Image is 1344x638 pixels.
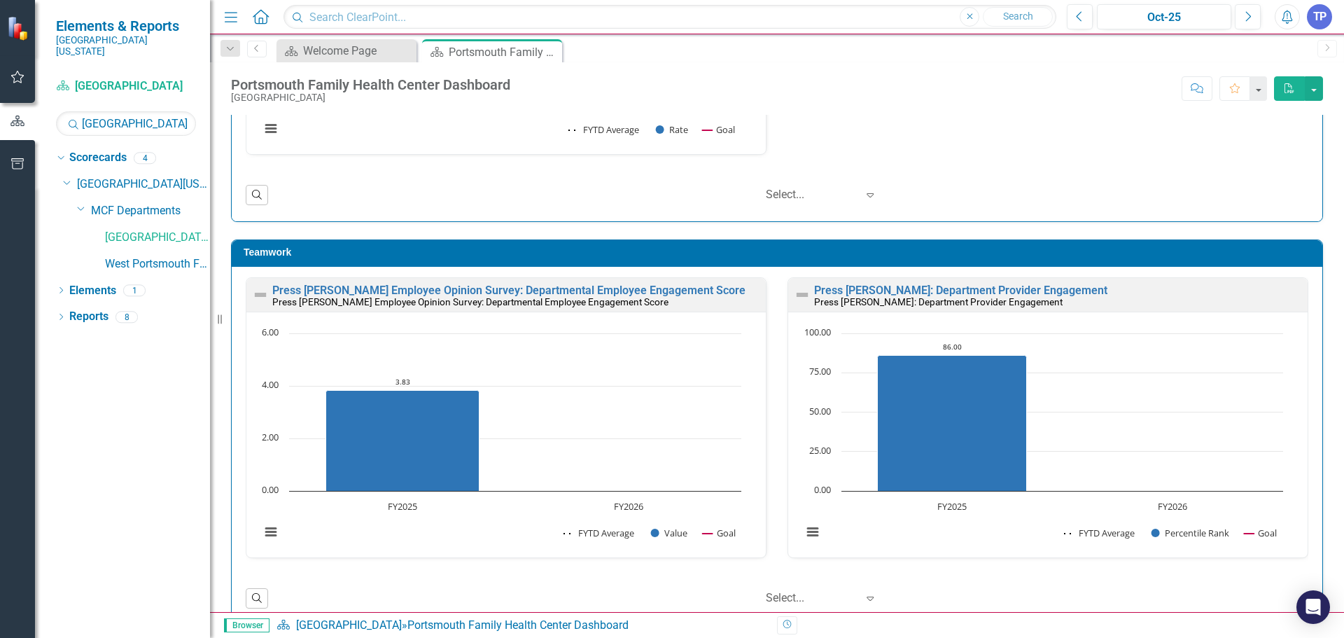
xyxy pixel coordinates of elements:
[937,500,967,513] text: FY2025
[69,283,116,299] a: Elements
[1296,590,1330,624] div: Open Intercom Messenger
[272,284,745,297] a: Press [PERSON_NAME] Employee Opinion Survey: Departmental Employee Engagement Score
[262,431,279,443] text: 2.00
[326,333,629,492] g: Value, series 2 of 3. Bar series with 2 bars.
[262,483,279,496] text: 0.00
[656,123,688,136] button: Show Rate
[69,150,127,166] a: Scorecards
[703,527,736,539] button: Show Goal
[231,92,510,103] div: [GEOGRAPHIC_DATA]
[69,309,108,325] a: Reports
[449,43,559,61] div: Portsmouth Family Health Center Dashboard
[1064,527,1136,539] button: Show FYTD Average
[814,284,1107,297] a: Press [PERSON_NAME]: Department Provider Engagement
[794,286,811,303] img: Not Defined
[262,378,279,391] text: 4.00
[252,286,269,303] img: Not Defined
[276,618,766,634] div: »
[303,42,413,60] div: Welcome Page
[224,618,269,632] span: Browser
[77,176,210,193] a: [GEOGRAPHIC_DATA][US_STATE]
[1158,500,1187,513] text: FY2026
[1097,4,1231,29] button: Oct-25
[244,247,1315,258] h3: Teamwork
[614,500,643,513] text: FY2026
[56,78,196,95] a: [GEOGRAPHIC_DATA]
[400,357,405,363] g: Goal, series 3 of 3. Line with 2 data points.
[283,5,1056,29] input: Search ClearPoint...
[272,296,668,307] small: Press [PERSON_NAME] Employee Opinion Survey: Departmental Employee Engagement Score
[56,111,196,136] input: Search Below...
[56,18,196,34] span: Elements & Reports
[407,618,629,632] div: Portsmouth Family Health Center Dashboard
[7,15,31,40] img: ClearPoint Strategy
[253,326,748,554] svg: Interactive chart
[231,77,510,92] div: Portsmouth Family Health Center Dashboard
[878,333,1174,492] g: Percentile Rank, series 2 of 3. Bar series with 2 bars.
[809,405,831,417] text: 50.00
[1244,527,1277,539] button: Show Goal
[878,356,1027,492] path: FY2025, 86. Percentile Rank.
[115,311,138,323] div: 8
[262,326,279,338] text: 6.00
[1151,527,1230,539] button: Show Percentile Rank
[804,326,831,338] text: 100.00
[400,388,405,394] g: FYTD Average, series 1 of 3. Line with 2 data points.
[814,296,1063,307] small: Press [PERSON_NAME]: Department Provider Engagement
[123,284,146,296] div: 1
[280,42,413,60] a: Welcome Page
[1003,11,1033,22] span: Search
[261,119,281,139] button: View chart menu, Chart
[326,391,479,492] path: FY2025, 3.83. Value.
[91,203,210,219] a: MCF Departments
[702,123,735,136] button: Show Goal
[949,332,955,338] g: Goal, series 3 of 3. Line with 2 data points.
[809,444,831,457] text: 25.00
[1307,4,1332,29] button: TP
[134,152,156,164] div: 4
[105,230,210,246] a: [GEOGRAPHIC_DATA]
[809,365,831,377] text: 75.00
[105,256,210,272] a: West Portsmouth Family Practice
[568,123,640,136] button: Show FYTD Average
[388,500,417,513] text: FY2025
[795,326,1301,554] div: Chart. Highcharts interactive chart.
[56,34,196,57] small: [GEOGRAPHIC_DATA][US_STATE]
[261,522,281,542] button: View chart menu, Chart
[1102,9,1226,26] div: Oct-25
[395,377,410,387] text: 3.83
[814,483,831,496] text: 0.00
[563,527,636,539] button: Show FYTD Average
[253,326,759,554] div: Chart. Highcharts interactive chart.
[296,618,402,632] a: [GEOGRAPHIC_DATA]
[651,527,687,539] button: Show Value
[943,342,962,352] text: 86.00
[803,522,822,542] button: View chart menu, Chart
[983,7,1053,27] button: Search
[795,326,1290,554] svg: Interactive chart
